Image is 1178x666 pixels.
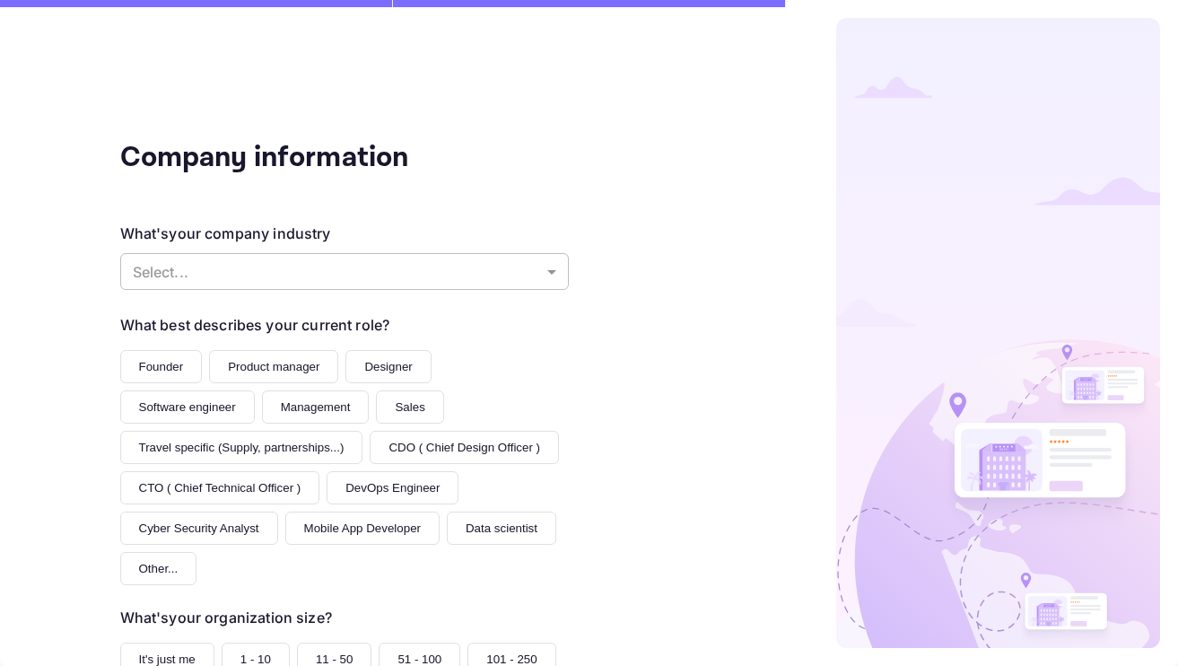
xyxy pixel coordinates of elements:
button: Cyber Security Analyst [120,512,278,545]
button: Mobile App Developer [285,512,440,545]
div: What's your company industry [120,223,331,244]
div: Without label [120,253,569,290]
div: What best describes your current role? [120,314,390,336]
button: Other... [120,552,197,585]
button: Data scientist [447,512,556,545]
button: Sales [376,390,443,424]
div: What's your organization size? [120,607,332,628]
img: logo [836,18,1160,648]
p: Select... [133,261,540,283]
button: Management [262,390,370,424]
div: Company information [120,136,479,180]
button: CDO ( Chief Design Officer ) [370,431,559,464]
button: Software engineer [120,390,255,424]
button: Founder [120,350,203,383]
button: Designer [345,350,431,383]
button: CTO ( Chief Technical Officer ) [120,471,320,504]
button: Travel specific (Supply, partnerships...) [120,431,363,464]
button: Product manager [209,350,338,383]
button: DevOps Engineer [327,471,458,504]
